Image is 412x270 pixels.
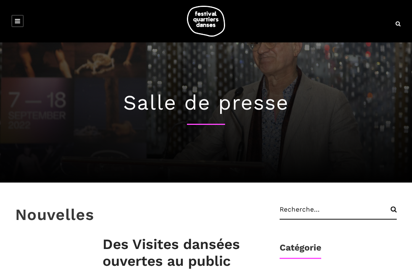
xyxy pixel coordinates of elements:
h1: Salle de presse [15,91,397,115]
input: Recherche... [280,205,397,220]
img: logo-fqd-med [187,6,225,37]
h3: Nouvelles [15,205,94,225]
h1: Catégorie [280,243,321,259]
